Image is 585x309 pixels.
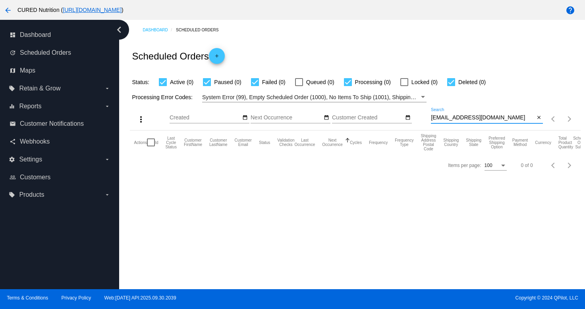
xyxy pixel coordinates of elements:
[421,134,436,151] button: Change sorting for ShippingPostcode
[10,46,110,59] a: update Scheduled Orders
[19,103,41,110] span: Reports
[512,138,528,147] button: Change sorting for PaymentMethod.Type
[443,138,459,147] button: Change sorting for ShippingCountry
[10,29,110,41] a: dashboard Dashboard
[431,115,535,121] input: Search
[488,136,505,149] button: Change sorting for PreferredShippingOption
[20,31,51,38] span: Dashboard
[466,138,481,147] button: Change sorting for ShippingState
[176,24,226,36] a: Scheduled Orders
[9,85,15,92] i: local_offer
[9,103,15,109] i: equalizer
[104,295,176,301] a: Web:[DATE] API:2025.09.30.2039
[202,92,427,102] mat-select: Filter by Processing Error Codes
[355,77,391,87] span: Processing (0)
[369,140,388,145] button: Change sorting for Frequency
[19,85,60,92] span: Retain & Grow
[458,77,486,87] span: Deleted (0)
[62,295,91,301] a: Privacy Policy
[536,115,542,121] mat-icon: close
[184,138,202,147] button: Change sorting for CustomerFirstName
[170,77,193,87] span: Active (0)
[132,79,149,85] span: Status:
[262,77,286,87] span: Failed (0)
[562,111,577,127] button: Next page
[104,192,110,198] i: arrow_drop_down
[259,140,270,145] button: Change sorting for Status
[235,138,252,147] button: Change sorting for CustomerEmail
[132,48,224,64] h2: Scheduled Orders
[166,136,177,149] button: Change sorting for LastProcessingCycleId
[546,157,562,173] button: Previous page
[19,191,44,198] span: Products
[277,131,294,154] mat-header-cell: Validation Checks
[10,32,16,38] i: dashboard
[395,138,413,147] button: Change sorting for FrequencyType
[448,163,481,168] div: Items per page:
[10,67,16,74] i: map
[20,174,50,181] span: Customers
[10,64,110,77] a: map Maps
[562,157,577,173] button: Next page
[306,77,334,87] span: Queued (0)
[20,138,50,145] span: Webhooks
[19,156,42,163] span: Settings
[411,77,438,87] span: Locked (0)
[10,135,110,148] a: share Webhooks
[20,49,71,56] span: Scheduled Orders
[9,192,15,198] i: local_offer
[143,24,176,36] a: Dashboard
[242,115,248,121] mat-icon: date_range
[350,140,362,145] button: Change sorting for Cycles
[10,117,110,130] a: email Customer Notifications
[212,53,222,63] mat-icon: add
[558,131,573,154] mat-header-cell: Total Product Quantity
[209,138,228,147] button: Change sorting for CustomerLastName
[332,115,404,121] input: Customer Created
[251,115,322,121] input: Next Occurrence
[132,94,193,100] span: Processing Error Codes:
[10,138,16,145] i: share
[324,115,329,121] mat-icon: date_range
[485,163,507,169] mat-select: Items per page:
[155,140,158,145] button: Change sorting for Id
[9,156,15,163] i: settings
[322,138,343,147] button: Change sorting for NextOccurrenceUtc
[405,115,411,121] mat-icon: date_range
[485,163,492,168] span: 100
[20,67,35,74] span: Maps
[299,295,578,301] span: Copyright © 2024 QPilot, LLC
[10,174,16,180] i: people_outline
[546,111,562,127] button: Previous page
[10,50,16,56] i: update
[170,115,241,121] input: Created
[521,163,533,168] div: 0 of 0
[7,295,48,301] a: Terms & Conditions
[20,120,84,127] span: Customer Notifications
[10,121,16,127] i: email
[104,156,110,163] i: arrow_drop_down
[104,85,110,92] i: arrow_drop_down
[63,7,122,13] a: [URL][DOMAIN_NAME]
[10,171,110,184] a: people_outline Customers
[535,114,543,122] button: Clear
[113,23,125,36] i: chevron_left
[104,103,110,109] i: arrow_drop_down
[535,140,551,145] button: Change sorting for CurrencyIso
[295,138,315,147] button: Change sorting for LastOccurrenceUtc
[136,115,146,124] mat-icon: more_vert
[566,6,575,15] mat-icon: help
[134,131,147,154] mat-header-cell: Actions
[17,7,124,13] span: CURED Nutrition ( )
[3,6,13,15] mat-icon: arrow_back
[214,77,241,87] span: Paused (0)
